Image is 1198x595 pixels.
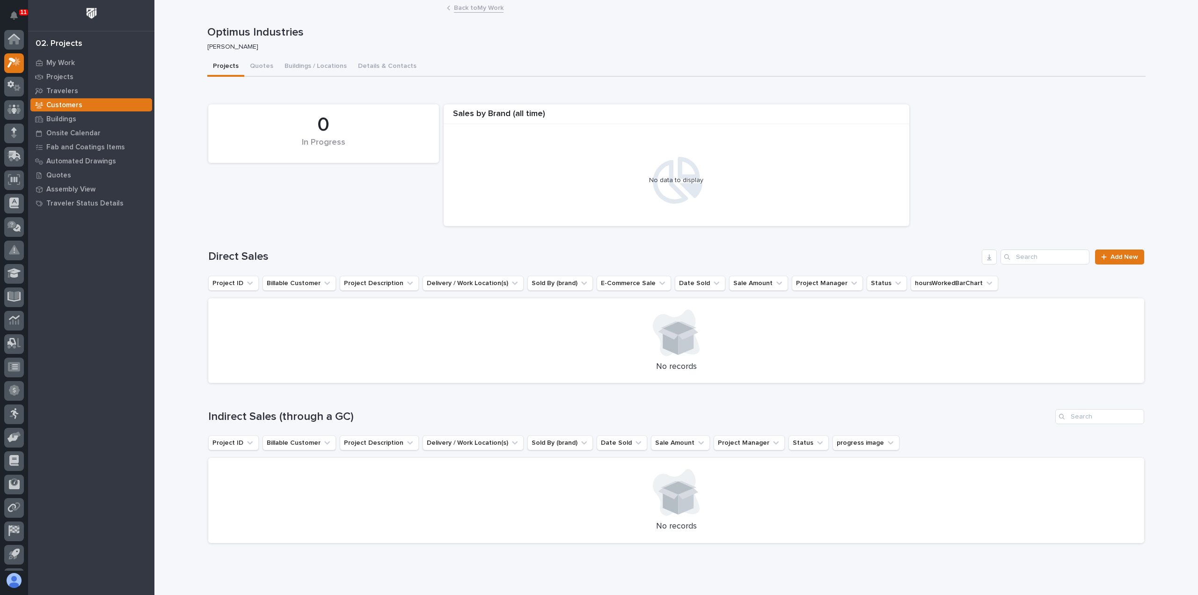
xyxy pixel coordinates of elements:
a: Traveler Status Details [28,196,154,210]
p: [PERSON_NAME] [207,43,1138,51]
a: Onsite Calendar [28,126,154,140]
div: 0 [224,113,423,137]
button: Date Sold [675,276,725,291]
a: Fab and Coatings Items [28,140,154,154]
p: Customers [46,101,82,110]
button: Status [789,435,829,450]
a: My Work [28,56,154,70]
button: Billable Customer [263,435,336,450]
button: Sold By (brand) [527,435,593,450]
button: Details & Contacts [352,57,422,77]
button: Project Manager [714,435,785,450]
button: Projects [207,57,244,77]
p: Travelers [46,87,78,95]
button: Sold By (brand) [527,276,593,291]
p: Optimus Industries [207,26,1142,39]
h1: Direct Sales [208,250,978,264]
a: Buildings [28,112,154,126]
input: Search [1055,409,1144,424]
span: Add New [1110,254,1138,260]
button: Date Sold [597,435,647,450]
button: Project ID [208,276,259,291]
button: Project Description [340,276,419,291]
a: Automated Drawings [28,154,154,168]
button: Project Manager [792,276,863,291]
p: 11 [21,9,27,15]
p: Assembly View [46,185,95,194]
button: Delivery / Work Location(s) [423,435,524,450]
p: My Work [46,59,75,67]
button: users-avatar [4,571,24,590]
button: Project Description [340,435,419,450]
div: In Progress [224,138,423,157]
div: Sales by Brand (all time) [444,109,909,125]
h1: Indirect Sales (through a GC) [208,410,1052,424]
button: Buildings / Locations [279,57,352,77]
a: Travelers [28,84,154,98]
a: Back toMy Work [454,2,504,13]
button: Quotes [244,57,279,77]
button: Project ID [208,435,259,450]
p: Quotes [46,171,71,180]
p: Traveler Status Details [46,199,124,208]
a: Projects [28,70,154,84]
p: Fab and Coatings Items [46,143,125,152]
button: Delivery / Work Location(s) [423,276,524,291]
button: Billable Customer [263,276,336,291]
button: E-Commerce Sale [597,276,671,291]
div: Notifications11 [12,11,24,26]
p: Buildings [46,115,76,124]
button: progress image [833,435,899,450]
input: Search [1001,250,1089,264]
div: 02. Projects [36,39,82,49]
img: Workspace Logo [83,5,100,22]
button: Status [867,276,907,291]
p: Onsite Calendar [46,129,101,138]
button: hoursWorkedBarChart [911,276,998,291]
p: Automated Drawings [46,157,116,166]
button: Sale Amount [729,276,788,291]
button: Notifications [4,6,24,25]
p: No records [219,362,1133,372]
a: Add New [1095,250,1144,264]
a: Customers [28,98,154,112]
p: Projects [46,73,73,81]
button: Sale Amount [651,435,710,450]
a: Assembly View [28,182,154,196]
div: No data to display [448,176,905,184]
a: Quotes [28,168,154,182]
p: No records [219,522,1133,532]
